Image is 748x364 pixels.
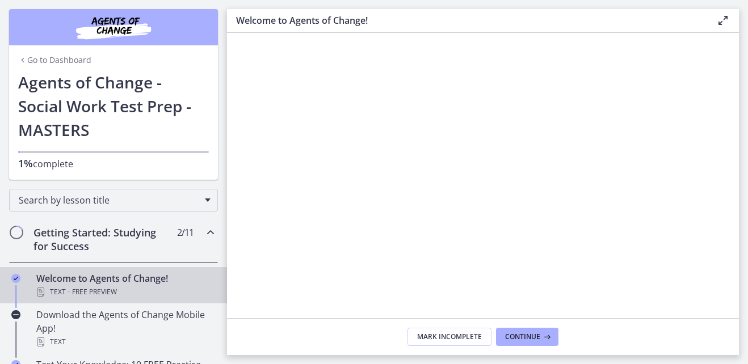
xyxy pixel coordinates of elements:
span: 2 / 11 [177,226,194,239]
i: Completed [11,274,20,283]
h2: Getting Started: Studying for Success [33,226,172,253]
div: Text [36,335,213,349]
div: Download the Agents of Change Mobile App! [36,308,213,349]
h1: Agents of Change - Social Work Test Prep - MASTERS [18,70,209,142]
button: Continue [496,328,558,346]
p: complete [18,156,209,171]
img: Agents of Change [45,14,182,41]
span: · [68,285,70,299]
span: Continue [505,332,540,341]
span: 1% [18,156,33,170]
div: Text [36,285,213,299]
span: Mark Incomplete [417,332,482,341]
button: Mark Incomplete [407,328,491,346]
span: Search by lesson title [19,194,199,206]
div: Search by lesson title [9,189,218,211]
span: Free preview [72,285,117,299]
div: Welcome to Agents of Change! [36,272,213,299]
h3: Welcome to Agents of Change! [236,14,698,27]
a: Go to Dashboard [18,54,91,66]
